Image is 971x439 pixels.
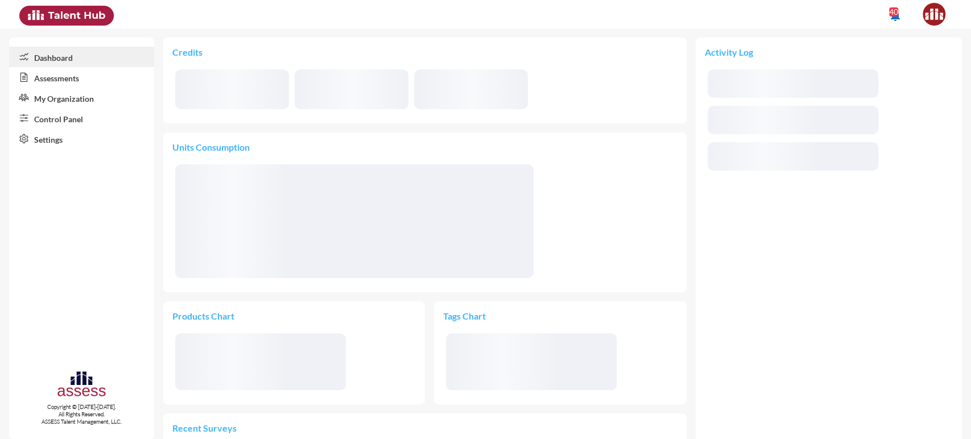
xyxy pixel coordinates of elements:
a: My Organization [9,88,154,108]
p: Activity Log [705,47,953,57]
p: Products Chart [172,310,294,321]
p: Copyright © [DATE]-[DATE]. All Rights Reserved. ASSESS Talent Management, LLC. [9,403,154,425]
p: Credits [172,47,677,57]
p: Units Consumption [172,142,677,152]
p: Recent Surveys [172,423,677,433]
a: Dashboard [9,47,154,67]
a: Control Panel [9,108,154,129]
div: 40 [889,7,898,16]
a: Settings [9,129,154,149]
p: Tags Chart [443,310,560,321]
a: Assessments [9,67,154,88]
img: assesscompany-logo.png [56,370,107,401]
mat-icon: notifications [889,9,902,22]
